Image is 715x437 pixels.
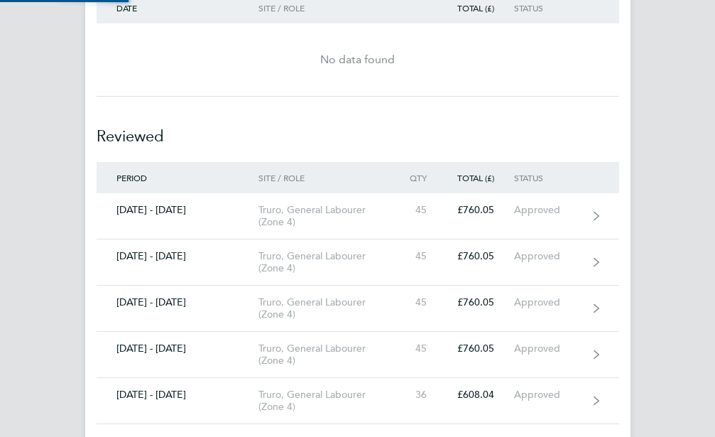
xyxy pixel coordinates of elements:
div: Status [514,173,587,183]
div: Truro, General Labourer (Zone 4) [258,250,394,274]
div: Approved [514,342,587,355]
div: Approved [514,204,587,216]
a: [DATE] - [DATE]Truro, General Labourer (Zone 4)45£760.05Approved [97,332,619,378]
div: No data found [97,51,619,68]
div: [DATE] - [DATE] [97,250,258,262]
div: [DATE] - [DATE] [97,204,258,216]
div: Approved [514,389,587,401]
div: £760.05 [447,296,515,308]
div: Date [97,3,258,13]
div: Site / Role [258,3,394,13]
a: [DATE] - [DATE]Truro, General Labourer (Zone 4)36£608.04Approved [97,378,619,424]
div: £760.05 [447,342,515,355]
div: Truro, General Labourer (Zone 4) [258,204,394,228]
div: [DATE] - [DATE] [97,342,258,355]
div: Truro, General Labourer (Zone 4) [258,296,394,320]
div: Status [514,3,587,13]
div: Truro, General Labourer (Zone 4) [258,389,394,413]
div: £760.05 [447,250,515,262]
div: 45 [394,296,447,308]
div: [DATE] - [DATE] [97,296,258,308]
div: Total (£) [447,3,515,13]
div: £608.04 [447,389,515,401]
a: [DATE] - [DATE]Truro, General Labourer (Zone 4)45£760.05Approved [97,239,619,286]
div: 36 [394,389,447,401]
div: [DATE] - [DATE] [97,389,258,401]
div: £760.05 [447,204,515,216]
div: Qty [394,173,447,183]
div: Truro, General Labourer (Zone 4) [258,342,394,367]
div: Approved [514,296,587,308]
div: Total (£) [447,173,515,183]
div: 45 [394,204,447,216]
div: Approved [514,250,587,262]
div: 45 [394,342,447,355]
span: Period [116,172,147,183]
a: [DATE] - [DATE]Truro, General Labourer (Zone 4)45£760.05Approved [97,286,619,332]
h2: Reviewed [97,97,619,162]
a: [DATE] - [DATE]Truro, General Labourer (Zone 4)45£760.05Approved [97,193,619,239]
div: 45 [394,250,447,262]
div: Site / Role [258,173,394,183]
